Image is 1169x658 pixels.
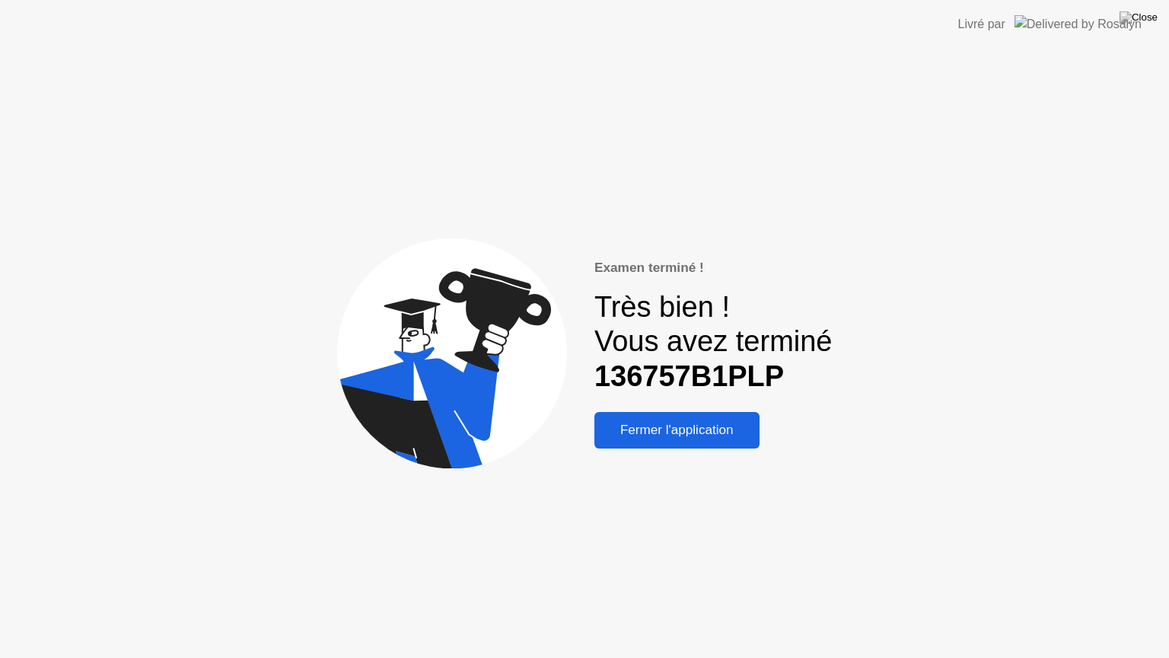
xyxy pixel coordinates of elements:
img: Close [1120,11,1158,24]
div: Livré par [958,15,1005,34]
div: Très bien ! Vous avez terminé [594,290,833,394]
img: Delivered by Rosalyn [1015,15,1142,33]
div: Fermer l'application [599,423,755,438]
button: Fermer l'application [594,412,760,449]
b: 136757B1PLP [594,360,784,392]
div: Examen terminé ! [594,258,833,278]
